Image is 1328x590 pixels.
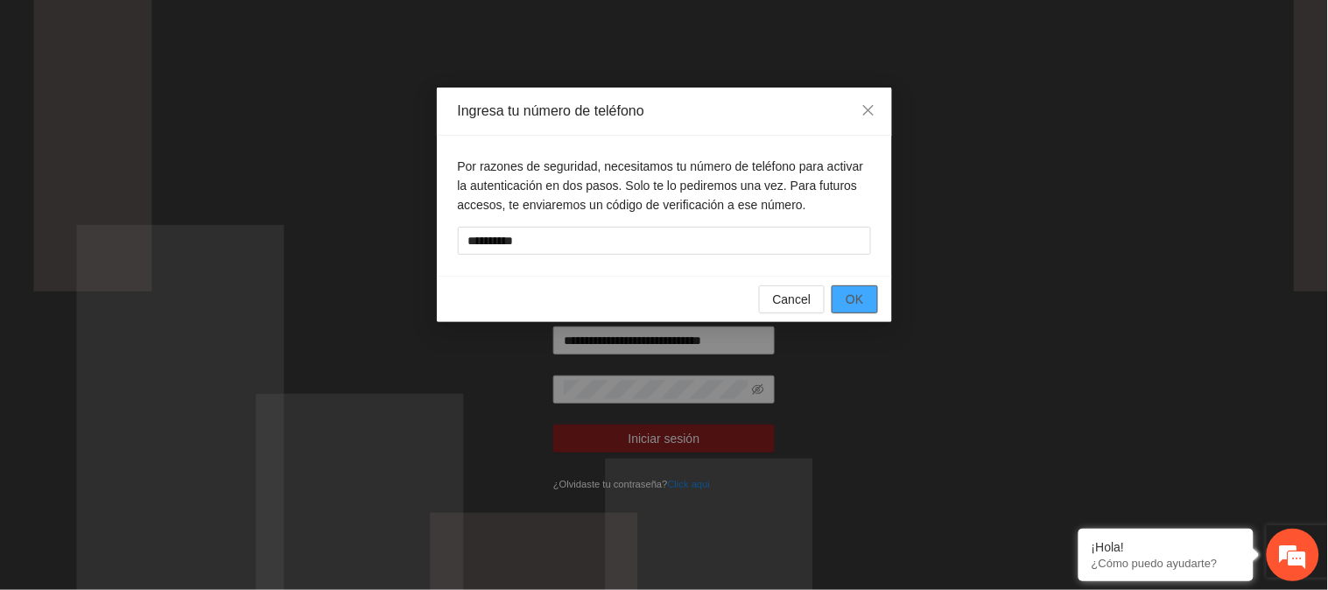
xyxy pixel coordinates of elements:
[832,285,877,313] button: OK
[287,9,329,51] div: Minimizar ventana de chat en vivo
[759,285,826,313] button: Cancel
[102,194,242,371] span: Estamos en línea.
[846,290,863,309] span: OK
[91,89,294,112] div: Chatee con nosotros ahora
[1092,557,1240,570] p: ¿Cómo puedo ayudarte?
[861,103,875,117] span: close
[458,102,871,121] div: Ingresa tu número de teléfono
[9,399,334,460] textarea: Escriba su mensaje y pulse “Intro”
[1092,540,1240,554] div: ¡Hola!
[773,290,812,309] span: Cancel
[458,157,871,214] p: Por razones de seguridad, necesitamos tu número de teléfono para activar la autenticación en dos ...
[845,88,892,135] button: Close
